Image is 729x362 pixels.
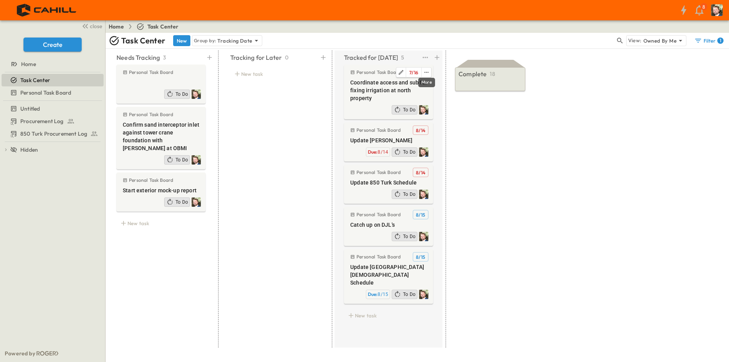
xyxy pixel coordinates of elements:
[194,37,216,45] p: Group by:
[285,54,288,61] p: 0
[192,197,201,207] img: Profile Picture
[628,36,642,45] p: View:
[90,22,102,30] span: close
[192,90,201,99] img: Profile Picture
[368,291,378,297] span: Due:
[20,105,40,113] span: Untitled
[419,127,421,133] span: /
[422,68,431,77] button: edit
[176,157,188,163] span: To Do
[123,121,201,152] span: Confirm sand interceptor inlet against tower crane foundation with [PERSON_NAME] at OBMI
[403,107,416,113] span: To Do
[121,35,165,46] p: Task Center
[406,68,422,77] button: Tracking Date Menu
[356,211,401,218] p: Personal Task Board
[344,165,433,204] div: Personal Task BoardTracking Date MenuUpdate 850 Turk ScheduleProfile PictureTo Do
[344,65,433,119] div: Personal Task BoardEditTracking Date MenueditCoordinate access and sub for fixing irrigation at n...
[403,149,416,155] span: To Do
[344,207,433,246] div: Personal Task BoardTracking Date MenuCatch up on DJL'sProfile PictureTo Do
[419,147,428,157] img: Profile Picture
[711,4,723,16] img: Profile Picture
[2,127,104,140] div: 850 Turk Procurement Logtest
[350,221,428,229] span: Catch up on DJL's
[129,69,173,75] p: Personal Task Board
[109,23,183,30] nav: breadcrumbs
[419,212,421,218] span: /
[217,37,252,45] p: Tracking Date
[176,199,188,205] span: To Do
[116,107,206,169] div: Personal Task BoardConfirm sand interceptor inlet against tower crane foundation with [PERSON_NAM...
[378,149,388,155] span: 8/14
[2,128,102,139] a: 850 Turk Procurement Log
[416,170,419,176] span: 8
[2,116,102,127] a: Procurement Log
[421,170,426,176] span: 14
[2,102,104,115] div: Untitledtest
[403,233,416,240] span: To Do
[421,127,426,133] span: 14
[413,210,428,219] button: Tracking Date Menu
[409,70,412,75] span: 7
[2,59,102,70] a: Home
[116,53,160,62] p: Needs Tracking
[416,212,419,218] span: 8
[396,68,406,77] button: Edit
[421,52,430,63] button: test
[720,38,721,44] h6: 1
[356,69,401,75] p: Personal Task Board
[691,35,726,46] button: Filter1
[356,127,401,133] p: Personal Task Board
[368,149,378,155] span: Due:
[20,117,64,125] span: Procurement Log
[356,254,401,260] p: Personal Task Board
[230,68,319,79] div: New task
[421,254,426,260] span: 15
[116,172,206,211] div: Personal Task BoardStart exterior mock-up reportProfile PictureTo Do
[20,76,50,84] span: Task Center
[419,290,428,299] img: Profile Picture
[230,53,282,62] p: Tracking for Later
[702,4,705,10] p: 8
[20,146,38,154] span: Hidden
[403,291,416,297] span: To Do
[419,105,428,115] img: Profile Picture
[413,125,428,135] button: Tracking Date Menu
[643,37,677,45] p: Owned By Me
[419,232,428,241] img: Profile Picture
[490,70,495,78] p: 18
[2,86,104,99] div: Personal Task Boardtest
[20,89,71,97] span: Personal Task Board
[344,122,433,161] div: Personal Task BoardTracking Date MenuUpdate [PERSON_NAME]Profile PictureTo DoDue:8/14
[2,103,102,114] a: Untitled
[163,54,166,61] p: 3
[350,179,428,186] span: Update 850 Turk Schedule
[176,91,188,97] span: To Do
[23,38,82,52] button: Create
[123,186,201,194] span: Start exterior mock-up report
[350,136,428,144] span: Update [PERSON_NAME]
[173,35,190,46] button: New
[129,177,173,183] p: Personal Task Board
[21,60,36,68] span: Home
[356,169,401,176] p: Personal Task Board
[350,79,428,102] span: Coordinate access and sub for fixing irrigation at north property
[192,155,201,165] img: Profile Picture
[416,254,419,260] span: 8
[413,252,428,262] button: Tracking Date Menu
[116,65,206,104] div: Personal Task BoardProfile PictureTo Do
[2,75,102,86] a: Task Center
[403,191,416,197] span: To Do
[419,190,428,199] img: Profile Picture
[79,20,104,31] button: close
[378,292,388,297] span: 8/15
[694,37,724,45] div: Filter
[419,170,421,176] span: /
[116,218,206,229] div: New task
[413,168,428,177] button: Tracking Date Menu
[2,115,104,127] div: Procurement Logtest
[129,111,173,118] p: Personal Task Board
[416,127,419,133] span: 8
[350,263,428,287] span: Update [GEOGRAPHIC_DATA][DEMOGRAPHIC_DATA] Schedule
[109,23,124,30] a: Home
[421,212,426,218] span: 15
